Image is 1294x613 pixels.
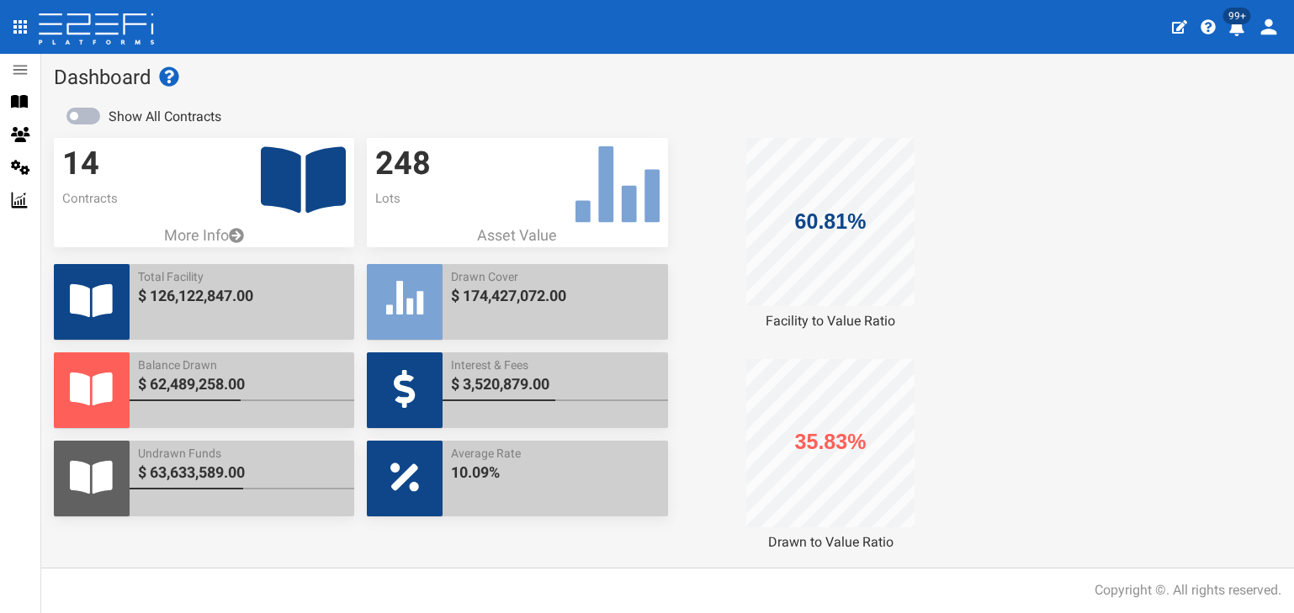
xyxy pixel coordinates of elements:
span: Total Facility [138,268,346,285]
span: $ 174,427,072.00 [451,285,659,307]
h1: Dashboard [54,66,1281,88]
label: Show All Contracts [109,108,221,127]
span: $ 63,633,589.00 [138,462,346,484]
p: Lots [375,190,659,208]
span: Balance Drawn [138,357,346,373]
p: Contracts [62,190,346,208]
p: Asset Value [367,225,667,246]
h3: 248 [375,146,659,182]
div: Drawn to Value Ratio [680,533,980,552]
div: Facility to Value Ratio [680,312,980,331]
div: Copyright ©. All rights reserved. [1095,581,1281,600]
span: $ 3,520,879.00 [451,373,659,395]
a: More Info [54,225,354,246]
span: 10.09% [451,462,659,484]
span: Interest & Fees [451,357,659,373]
span: Average Rate [451,445,659,462]
h3: 14 [62,146,346,182]
span: Undrawn Funds [138,445,346,462]
span: $ 62,489,258.00 [138,373,346,395]
span: $ 126,122,847.00 [138,285,346,307]
span: Drawn Cover [451,268,659,285]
